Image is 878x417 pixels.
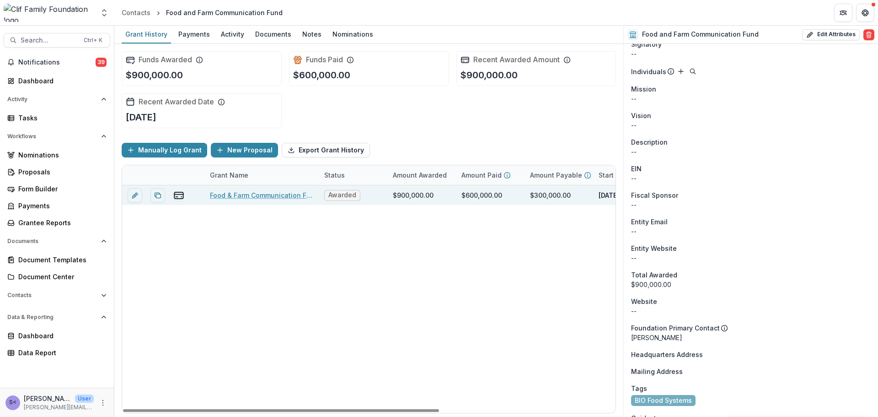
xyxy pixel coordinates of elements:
a: Payments [4,198,110,213]
button: New Proposal [211,143,278,157]
div: Contacts [122,8,150,17]
span: Mission [631,84,656,94]
p: Foundation Primary Contact [631,323,720,333]
div: Amount Payable [525,165,593,185]
a: Dashboard [4,73,110,88]
div: Payments [18,201,103,211]
button: Search [687,66,698,77]
h2: Recent Awarded Amount [473,55,560,64]
div: Nominations [329,27,377,41]
div: Start Date [593,170,636,180]
button: Open Contacts [4,288,110,303]
p: EIN [631,164,642,173]
a: Nominations [329,26,377,43]
h2: Food and Farm Communication Fund [642,31,759,38]
span: Data & Reporting [7,314,97,320]
p: Amount Payable [530,170,582,180]
div: Documents [252,27,295,41]
span: Awarded [328,191,356,199]
a: Notes [299,26,325,43]
div: Grant History [122,27,171,41]
div: Grant Name [204,165,319,185]
button: Add [675,66,686,77]
div: -- [631,200,871,210]
a: Food & Farm Communication Fund [210,190,313,200]
button: Search... [4,33,110,48]
a: Document Templates [4,252,110,267]
button: Notifications39 [4,55,110,70]
button: Delete [863,29,874,40]
div: Grant Name [204,170,254,180]
span: Description [631,137,668,147]
button: Open entity switcher [98,4,111,22]
span: Headquarters Address [631,350,703,359]
p: [PERSON_NAME] [631,333,871,342]
div: Form Builder [18,184,103,194]
div: Data Report [18,348,103,357]
p: $600,000.00 [293,68,350,82]
a: Form Builder [4,181,110,196]
div: Document Templates [18,255,103,265]
nav: breadcrumb [118,6,286,19]
p: [PERSON_NAME] <[PERSON_NAME][EMAIL_ADDRESS][DOMAIN_NAME]> [24,394,71,403]
span: Notifications [18,59,96,66]
a: Grantee Reports [4,215,110,230]
div: -- [631,306,871,316]
h2: Recent Awarded Date [139,97,214,106]
div: Document Center [18,272,103,282]
a: Nominations [4,147,110,162]
a: Dashboard [4,328,110,343]
p: $900,000.00 [126,68,183,82]
p: [PERSON_NAME][EMAIL_ADDRESS][DOMAIN_NAME] [24,403,94,412]
p: -- [631,147,871,157]
div: Status [319,165,387,185]
button: More [97,397,108,408]
a: Grant History [122,26,171,43]
button: Get Help [856,4,874,22]
span: Documents [7,238,97,244]
span: Total Awarded [631,270,677,280]
a: Tasks [4,110,110,125]
a: Proposals [4,164,110,179]
div: -- [631,49,871,59]
button: Duplicate proposal [150,188,165,203]
a: Documents [252,26,295,43]
span: Workflows [7,133,97,140]
div: -- [631,173,871,183]
span: Entity Email [631,217,668,227]
p: -- [631,120,871,130]
div: Notes [299,27,325,41]
div: Amount Awarded [387,170,452,180]
span: Vision [631,111,651,120]
a: Data Report [4,345,110,360]
a: Payments [175,26,214,43]
div: Food and Farm Communication Fund [166,8,283,17]
div: Amount Awarded [387,165,456,185]
span: Entity Website [631,244,677,253]
button: Open Data & Reporting [4,310,110,325]
button: Open Documents [4,234,110,249]
div: $900,000.00 [631,280,871,289]
p: $900,000.00 [460,68,518,82]
p: Amount Paid [461,170,502,180]
span: Contacts [7,292,97,298]
button: edit [128,188,142,203]
h2: Funds Paid [306,55,343,64]
div: Nominations [18,150,103,160]
button: Export Grant History [282,143,370,157]
div: Tasks [18,113,103,123]
span: Fiscal Sponsor [631,190,678,200]
div: Amount Paid [456,165,525,185]
img: Clif Family Foundation logo [4,4,94,22]
div: Start Date [593,165,662,185]
span: Website [631,297,657,306]
div: Dashboard [18,76,103,86]
button: view-payments [173,190,184,201]
span: 39 [96,58,107,67]
div: -- [631,227,871,236]
button: Edit Attributes [802,29,860,40]
span: Mailing Address [631,367,683,376]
